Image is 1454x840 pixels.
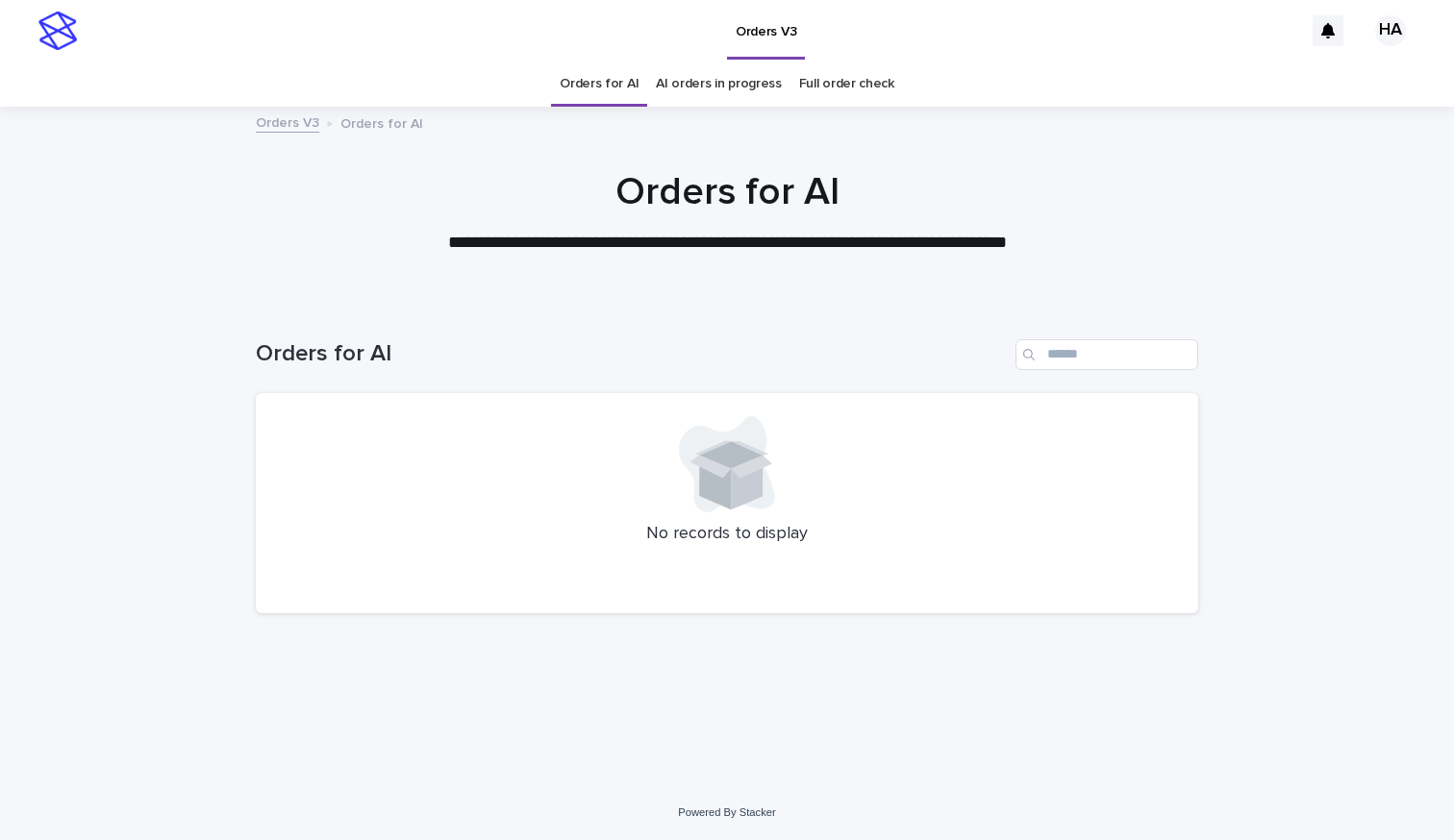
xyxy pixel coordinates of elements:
a: Orders for AI [560,62,639,107]
p: Orders for AI [340,111,423,133]
p: No records to display [279,524,1175,545]
a: AI orders in progress [656,62,782,107]
a: Orders V3 [256,111,319,133]
h1: Orders for AI [256,340,1008,368]
a: Powered By Stacker [678,806,775,818]
div: HA [1375,15,1406,46]
input: Search [1015,339,1198,370]
a: Full order check [799,62,894,107]
img: stacker-logo-s-only.png [38,12,77,50]
h1: Orders for AI [256,169,1198,215]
